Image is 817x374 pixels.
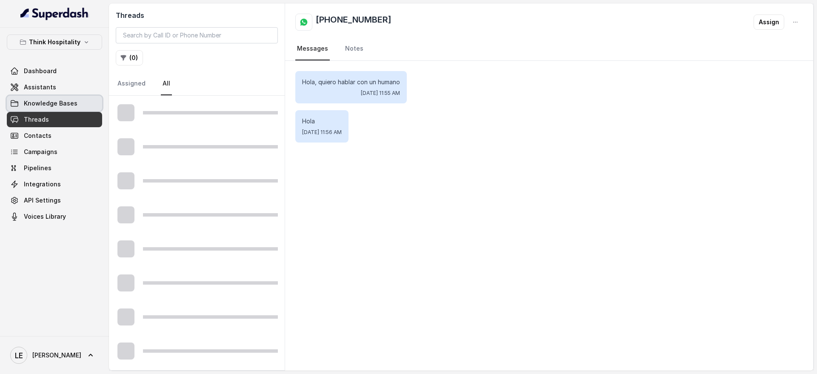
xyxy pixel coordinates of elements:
[116,72,147,95] a: Assigned
[7,144,102,160] a: Campaigns
[24,180,61,188] span: Integrations
[24,67,57,75] span: Dashboard
[116,50,143,66] button: (0)
[24,148,57,156] span: Campaigns
[116,27,278,43] input: Search by Call ID or Phone Number
[302,117,342,126] p: Hola
[7,193,102,208] a: API Settings
[24,83,56,91] span: Assistants
[343,37,365,60] a: Notes
[7,209,102,224] a: Voices Library
[24,131,51,140] span: Contacts
[7,112,102,127] a: Threads
[24,115,49,124] span: Threads
[302,129,342,136] span: [DATE] 11:56 AM
[116,72,278,95] nav: Tabs
[24,164,51,172] span: Pipelines
[302,78,400,86] p: Hola, quiero hablar con un humano
[32,351,81,360] span: [PERSON_NAME]
[7,177,102,192] a: Integrations
[116,10,278,20] h2: Threads
[7,160,102,176] a: Pipelines
[361,90,400,97] span: [DATE] 11:55 AM
[24,212,66,221] span: Voices Library
[295,37,803,60] nav: Tabs
[29,37,80,47] p: Think Hospitality
[295,37,330,60] a: Messages
[24,99,77,108] span: Knowledge Bases
[7,34,102,50] button: Think Hospitality
[161,72,172,95] a: All
[316,14,391,31] h2: [PHONE_NUMBER]
[7,80,102,95] a: Assistants
[7,96,102,111] a: Knowledge Bases
[15,351,23,360] text: LE
[24,196,61,205] span: API Settings
[754,14,784,30] button: Assign
[7,63,102,79] a: Dashboard
[7,128,102,143] a: Contacts
[20,7,89,20] img: light.svg
[7,343,102,367] a: [PERSON_NAME]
